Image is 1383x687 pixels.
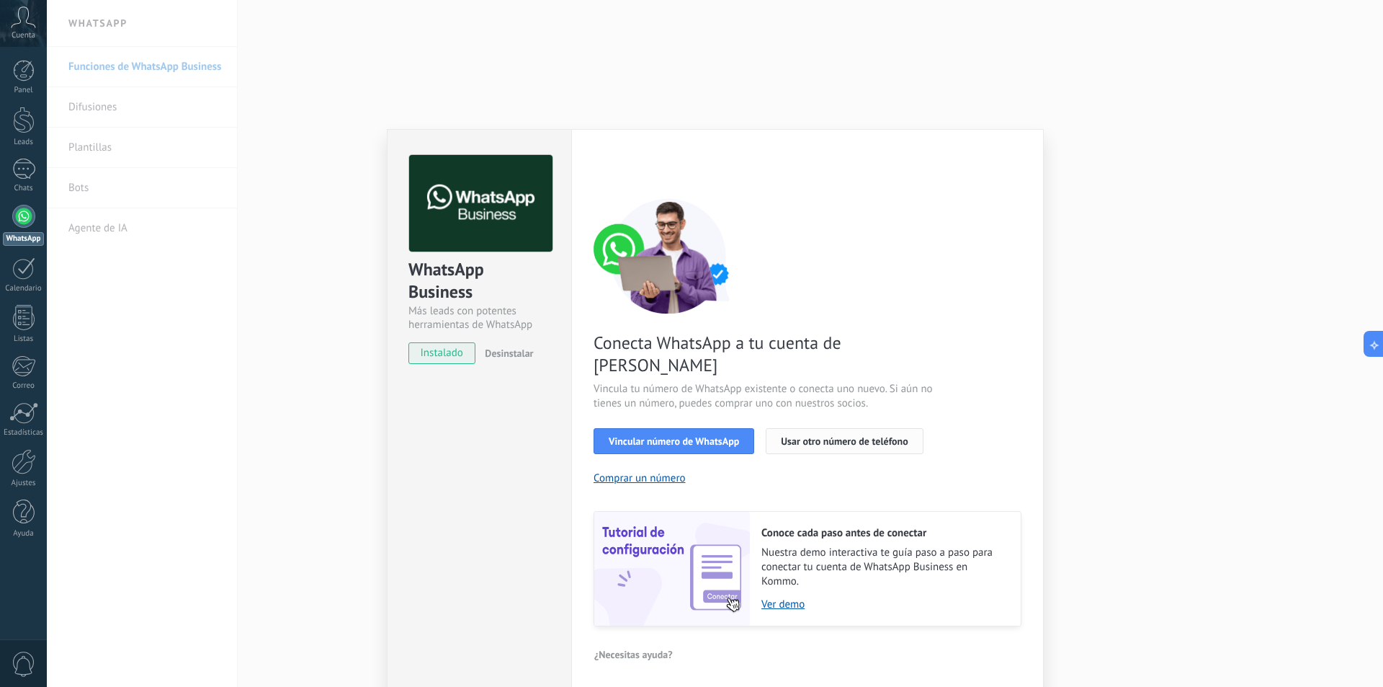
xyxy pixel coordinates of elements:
[3,479,45,488] div: Ajustes
[594,428,754,454] button: Vincular número de WhatsApp
[3,381,45,391] div: Correo
[594,644,673,665] button: ¿Necesitas ayuda?
[761,546,1006,589] span: Nuestra demo interactiva te guía paso a paso para conectar tu cuenta de WhatsApp Business en Kommo.
[594,471,686,485] button: Comprar un número
[766,428,923,454] button: Usar otro número de teléfono
[409,342,475,364] span: instalado
[594,650,673,660] span: ¿Necesitas ayuda?
[3,428,45,438] div: Estadísticas
[3,86,45,95] div: Panel
[479,342,533,364] button: Desinstalar
[594,382,936,411] span: Vincula tu número de WhatsApp existente o conecta uno nuevo. Si aún no tienes un número, puedes c...
[761,526,1006,540] h2: Conoce cada paso antes de conectar
[408,258,550,304] div: WhatsApp Business
[408,304,550,332] div: Más leads con potentes herramientas de WhatsApp
[485,347,533,360] span: Desinstalar
[409,155,552,252] img: logo_main.png
[609,436,739,446] span: Vincular número de WhatsApp
[12,31,35,40] span: Cuenta
[781,436,908,446] span: Usar otro número de teléfono
[3,529,45,538] div: Ayuda
[3,184,45,193] div: Chats
[3,232,44,246] div: WhatsApp
[3,334,45,344] div: Listas
[594,332,936,376] span: Conecta WhatsApp a tu cuenta de [PERSON_NAME]
[3,138,45,147] div: Leads
[761,598,1006,611] a: Ver demo
[594,198,745,314] img: connect number
[3,284,45,293] div: Calendario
